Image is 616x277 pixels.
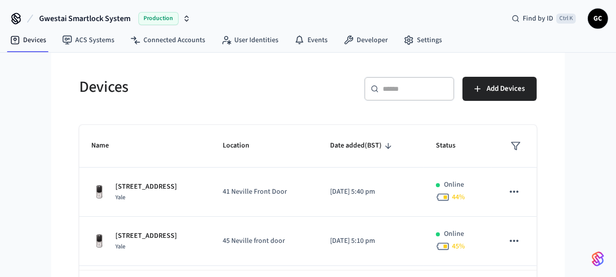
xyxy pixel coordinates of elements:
span: Yale [115,193,125,202]
span: Ctrl K [556,14,576,24]
div: Find by IDCtrl K [504,10,584,28]
h5: Devices [79,77,302,97]
span: Gwestai Smartlock System [39,13,130,25]
p: 45 Neville front door [223,236,306,246]
span: GC [589,10,607,28]
img: Yale Assure Touchscreen Wifi Smart Lock, Satin Nickel, Front [91,233,107,249]
a: Events [286,31,336,49]
span: Add Devices [487,82,525,95]
a: Devices [2,31,54,49]
p: [DATE] 5:10 pm [330,236,412,246]
span: Status [436,138,469,154]
a: Connected Accounts [122,31,213,49]
a: ACS Systems [54,31,122,49]
a: Settings [396,31,450,49]
span: 44 % [452,192,465,202]
span: Find by ID [523,14,553,24]
p: [STREET_ADDRESS] [115,182,177,192]
span: Yale [115,242,125,251]
p: Online [444,229,464,239]
button: Add Devices [463,77,537,101]
button: GC [588,9,608,29]
p: 41 Neville Front Door [223,187,306,197]
a: Developer [336,31,396,49]
a: User Identities [213,31,286,49]
p: [STREET_ADDRESS] [115,231,177,241]
p: Online [444,180,464,190]
span: Production [138,12,179,25]
span: Date added(BST) [330,138,395,154]
span: Name [91,138,122,154]
img: SeamLogoGradient.69752ec5.svg [592,251,604,267]
span: Location [223,138,262,154]
img: Yale Assure Touchscreen Wifi Smart Lock, Satin Nickel, Front [91,184,107,200]
span: 45 % [452,241,465,251]
p: [DATE] 5:40 pm [330,187,412,197]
